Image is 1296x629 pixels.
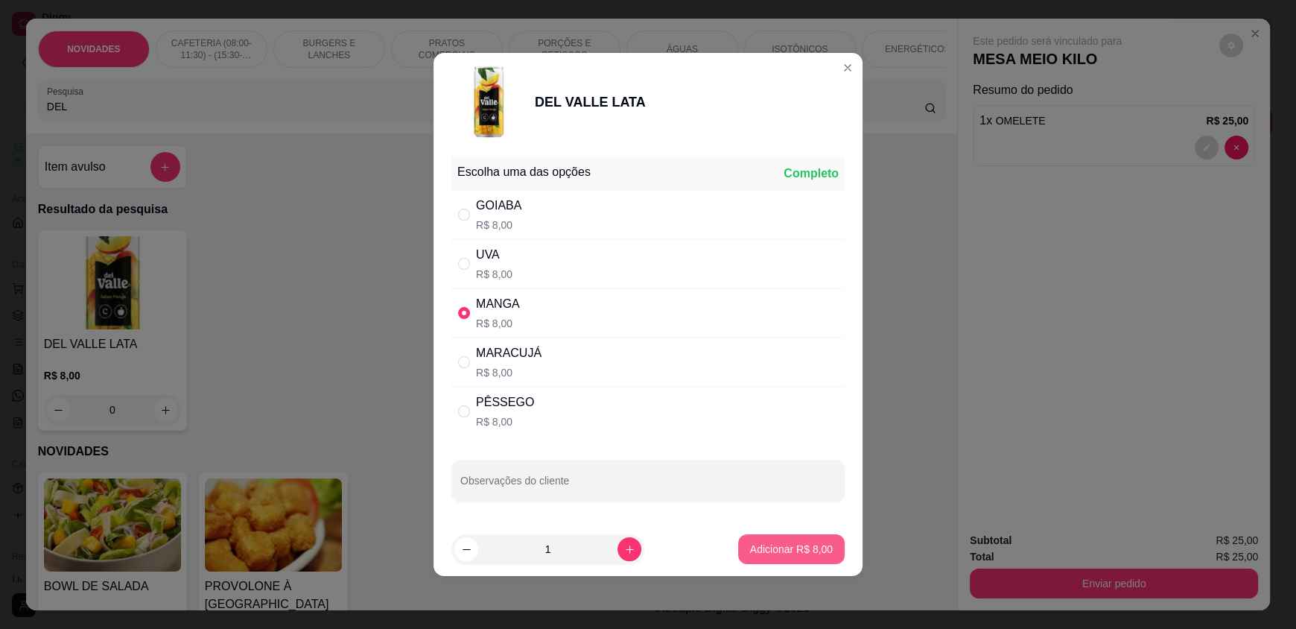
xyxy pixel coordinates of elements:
button: decrease-product-quantity [454,537,478,561]
p: R$ 8,00 [476,414,534,429]
div: DEL VALLE LATA [535,92,646,113]
div: Escolha uma das opções [457,163,591,181]
div: UVA [476,246,512,264]
div: Completo [784,165,839,183]
button: Adicionar R$ 8,00 [738,534,845,564]
div: MARACUJÁ [476,344,541,362]
div: MANGA [476,295,520,313]
p: R$ 8,00 [476,218,521,233]
input: Observações do cliente [460,479,836,494]
p: Adicionar R$ 8,00 [750,542,833,557]
button: Close [836,56,860,80]
div: GOIABA [476,197,521,215]
p: R$ 8,00 [476,267,512,282]
button: increase-product-quantity [617,537,641,561]
p: R$ 8,00 [476,365,541,380]
div: PÊSSEGO [476,393,534,411]
p: R$ 8,00 [476,316,520,331]
img: product-image [451,65,526,139]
